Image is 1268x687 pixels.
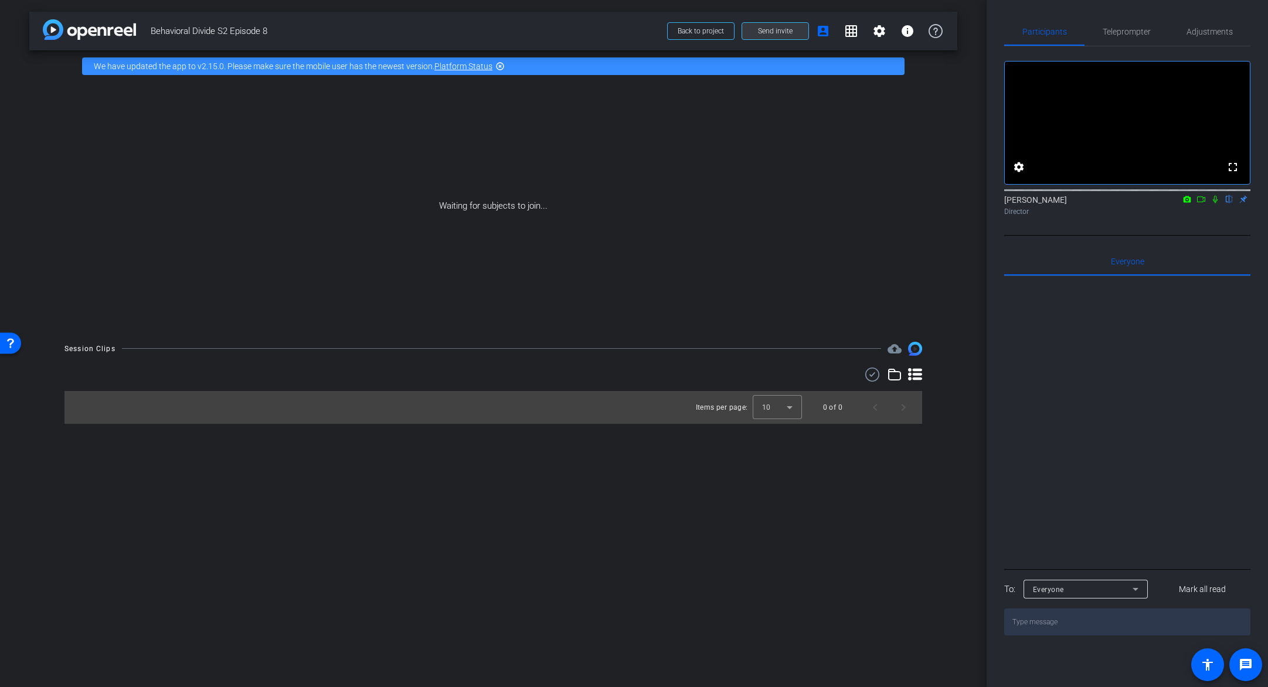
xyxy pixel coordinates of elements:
[1179,583,1226,596] span: Mark all read
[1155,579,1251,600] button: Mark all read
[1004,583,1015,596] div: To:
[1222,193,1236,204] mat-icon: flip
[861,393,889,421] button: Previous page
[908,342,922,356] img: Session clips
[816,24,830,38] mat-icon: account_box
[1111,257,1144,266] span: Everyone
[1187,28,1233,36] span: Adjustments
[43,19,136,40] img: app-logo
[758,26,793,36] span: Send invite
[889,393,917,421] button: Next page
[900,24,915,38] mat-icon: info
[1004,194,1250,217] div: [PERSON_NAME]
[1012,160,1026,174] mat-icon: settings
[1022,28,1067,36] span: Participants
[1004,206,1250,217] div: Director
[1201,658,1215,672] mat-icon: accessibility
[667,22,735,40] button: Back to project
[151,19,660,43] span: Behavioral Divide S2 Episode 8
[434,62,492,71] a: Platform Status
[696,402,748,413] div: Items per page:
[888,342,902,356] span: Destinations for your clips
[888,342,902,356] mat-icon: cloud_upload
[872,24,886,38] mat-icon: settings
[1103,28,1151,36] span: Teleprompter
[29,82,957,330] div: Waiting for subjects to join...
[1226,160,1240,174] mat-icon: fullscreen
[1033,586,1064,594] span: Everyone
[82,57,905,75] div: We have updated the app to v2.15.0. Please make sure the mobile user has the newest version.
[495,62,505,71] mat-icon: highlight_off
[844,24,858,38] mat-icon: grid_on
[742,22,809,40] button: Send invite
[823,402,842,413] div: 0 of 0
[64,343,115,355] div: Session Clips
[1239,658,1253,672] mat-icon: message
[678,27,724,35] span: Back to project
